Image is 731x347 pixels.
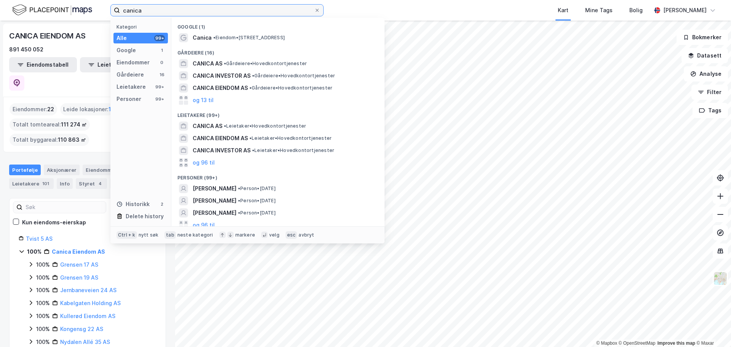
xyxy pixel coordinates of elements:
[193,59,222,68] span: CANICA AS
[58,135,86,144] span: 110 863 ㎡
[249,85,332,91] span: Gårdeiere • Hovedkontortjenester
[10,134,89,146] div: Totalt byggareal :
[117,24,168,30] div: Kategori
[154,84,165,90] div: 99+
[120,5,314,16] input: Søk på adresse, matrikkel, gårdeiere, leietakere eller personer
[159,47,165,53] div: 1
[80,57,148,72] button: Leietakertabell
[224,123,306,129] span: Leietaker • Hovedkontortjenester
[252,73,254,78] span: •
[60,274,98,281] a: Grensen 19 AS
[36,299,50,308] div: 100%
[26,235,53,242] a: Tvist 5 AS
[60,261,98,268] a: Grensen 17 AS
[159,201,165,207] div: 2
[238,210,240,216] span: •
[693,310,731,347] iframe: Chat Widget
[193,221,215,230] button: og 96 til
[154,96,165,102] div: 99+
[658,341,695,346] a: Improve this map
[164,231,176,239] div: tab
[193,83,248,93] span: CANICA EIENDOM AS
[57,178,73,189] div: Info
[117,58,150,67] div: Eiendommer
[110,178,163,189] div: Transaksjoner
[298,232,314,238] div: avbryt
[52,248,105,255] a: Canica Eiendom AS
[171,169,385,182] div: Personer (99+)
[193,196,236,205] span: [PERSON_NAME]
[83,165,130,175] div: Eiendommer
[117,70,144,79] div: Gårdeiere
[60,326,103,332] a: Kongensg 22 AS
[235,232,255,238] div: markere
[193,158,215,167] button: og 96 til
[619,341,656,346] a: OpenStreetMap
[36,273,50,282] div: 100%
[629,6,643,15] div: Bolig
[36,325,50,334] div: 100%
[10,103,57,115] div: Eiendommer :
[27,247,41,256] div: 100%
[193,134,248,143] span: CANICA EIENDOM AS
[36,260,50,269] div: 100%
[61,120,87,129] span: 111 274 ㎡
[109,105,111,114] span: 1
[238,185,240,191] span: •
[224,61,226,66] span: •
[193,122,222,131] span: CANICA AS
[41,180,51,187] div: 101
[177,232,213,238] div: neste kategori
[677,30,728,45] button: Bokmerker
[96,180,104,187] div: 4
[213,35,285,41] span: Eiendom • [STREET_ADDRESS]
[10,118,90,131] div: Totalt tomteareal :
[117,94,141,104] div: Personer
[171,18,385,32] div: Google (1)
[60,300,121,306] a: Kabelgaten Holding AS
[159,72,165,78] div: 16
[193,208,236,217] span: [PERSON_NAME]
[585,6,613,15] div: Mine Tags
[252,73,335,79] span: Gårdeiere • Hovedkontortjenester
[252,147,334,154] span: Leietaker • Hovedkontortjenester
[47,105,54,114] span: 22
[249,135,332,141] span: Leietaker • Hovedkontortjenester
[117,34,127,43] div: Alle
[12,3,92,17] img: logo.f888ab2527a4732fd821a326f86c7f29.svg
[193,96,214,105] button: og 13 til
[22,201,106,213] input: Søk
[286,231,297,239] div: esc
[171,44,385,58] div: Gårdeiere (16)
[60,287,117,293] a: Jernbaneveien 24 AS
[44,165,80,175] div: Aksjonærer
[9,57,77,72] button: Eiendomstabell
[36,286,50,295] div: 100%
[224,123,226,129] span: •
[117,200,150,209] div: Historikk
[60,339,110,345] a: Nydalen Allé 35 AS
[713,271,728,286] img: Z
[9,30,87,42] div: CANICA EIENDOM AS
[249,85,252,91] span: •
[691,85,728,100] button: Filter
[693,103,728,118] button: Tags
[596,341,617,346] a: Mapbox
[238,210,276,216] span: Person • [DATE]
[269,232,279,238] div: velg
[193,33,212,42] span: Canica
[159,59,165,66] div: 0
[22,218,86,227] div: Kun eiendoms-eierskap
[238,198,276,204] span: Person • [DATE]
[193,146,251,155] span: CANICA INVESTOR AS
[36,337,50,347] div: 100%
[36,312,50,321] div: 100%
[9,178,54,189] div: Leietakere
[117,82,146,91] div: Leietakere
[213,35,215,40] span: •
[117,46,136,55] div: Google
[238,185,276,192] span: Person • [DATE]
[684,66,728,82] button: Analyse
[193,71,251,80] span: CANICA INVESTOR AS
